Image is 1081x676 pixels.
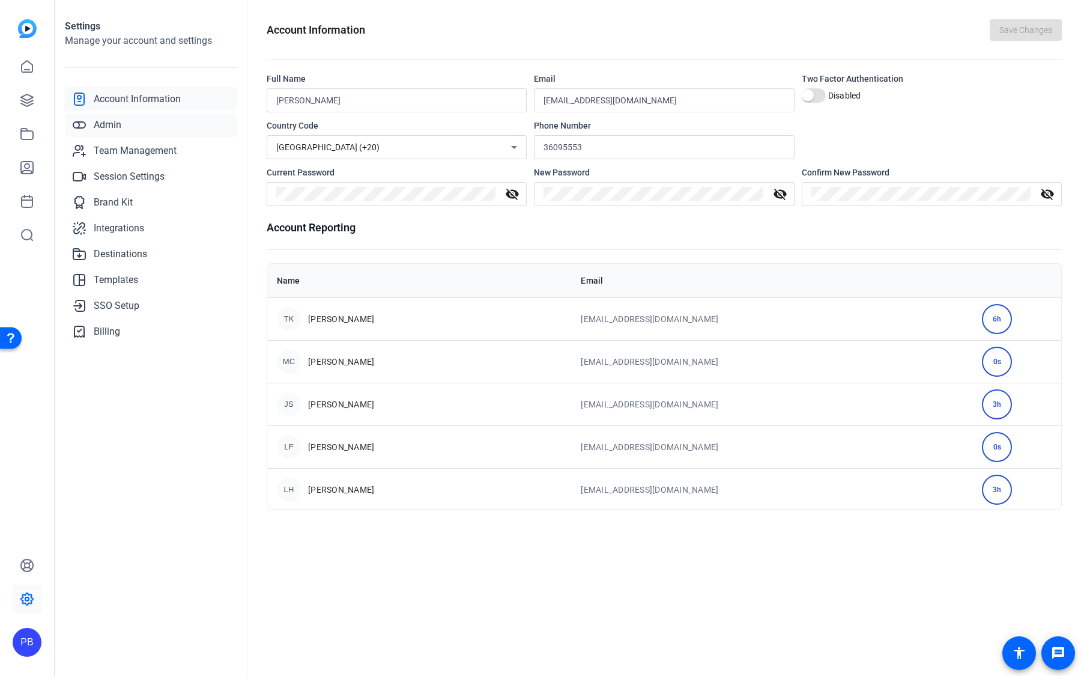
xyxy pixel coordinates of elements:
[571,297,972,340] td: [EMAIL_ADDRESS][DOMAIN_NAME]
[1051,646,1065,660] mat-icon: message
[766,187,795,201] mat-icon: visibility_off
[1012,646,1026,660] mat-icon: accessibility
[308,484,374,496] span: [PERSON_NAME]
[534,120,794,132] div: Phone Number
[277,350,301,374] div: MC
[308,313,374,325] span: [PERSON_NAME]
[65,19,237,34] h1: Settings
[94,273,138,287] span: Templates
[94,221,144,236] span: Integrations
[267,166,527,178] div: Current Password
[1033,187,1062,201] mat-icon: visibility_off
[544,140,784,154] input: Enter your phone number...
[276,142,380,152] span: [GEOGRAPHIC_DATA] (+20)
[308,398,374,410] span: [PERSON_NAME]
[982,347,1012,377] div: 0s
[65,320,237,344] a: Billing
[826,90,861,102] label: Disabled
[267,73,527,85] div: Full Name
[308,356,374,368] span: [PERSON_NAME]
[94,195,133,210] span: Brand Kit
[277,478,301,502] div: LH
[571,383,972,425] td: [EMAIL_ADDRESS][DOMAIN_NAME]
[802,73,1062,85] div: Two Factor Authentication
[65,268,237,292] a: Templates
[544,93,784,108] input: Enter your email...
[267,120,527,132] div: Country Code
[982,304,1012,334] div: 6h
[94,299,139,313] span: SSO Setup
[498,187,527,201] mat-icon: visibility_off
[65,87,237,111] a: Account Information
[571,340,972,383] td: [EMAIL_ADDRESS][DOMAIN_NAME]
[65,34,237,48] h2: Manage your account and settings
[982,432,1012,462] div: 0s
[982,389,1012,419] div: 3h
[65,294,237,318] a: SSO Setup
[571,468,972,511] td: [EMAIL_ADDRESS][DOMAIN_NAME]
[982,475,1012,505] div: 3h
[802,166,1062,178] div: Confirm New Password
[94,92,181,106] span: Account Information
[13,628,41,657] div: PB
[65,216,237,240] a: Integrations
[18,19,37,38] img: blue-gradient.svg
[267,264,571,297] th: Name
[276,93,517,108] input: Enter your name...
[267,219,1062,236] h1: Account Reporting
[534,73,794,85] div: Email
[308,441,374,453] span: [PERSON_NAME]
[277,307,301,331] div: TK
[94,324,120,339] span: Billing
[94,118,121,132] span: Admin
[267,22,365,38] h1: Account Information
[65,113,237,137] a: Admin
[571,264,972,297] th: Email
[571,425,972,468] td: [EMAIL_ADDRESS][DOMAIN_NAME]
[94,144,177,158] span: Team Management
[534,166,794,178] div: New Password
[65,139,237,163] a: Team Management
[94,169,165,184] span: Session Settings
[277,392,301,416] div: JS
[94,247,147,261] span: Destinations
[65,165,237,189] a: Session Settings
[65,190,237,215] a: Brand Kit
[65,242,237,266] a: Destinations
[277,435,301,459] div: LF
